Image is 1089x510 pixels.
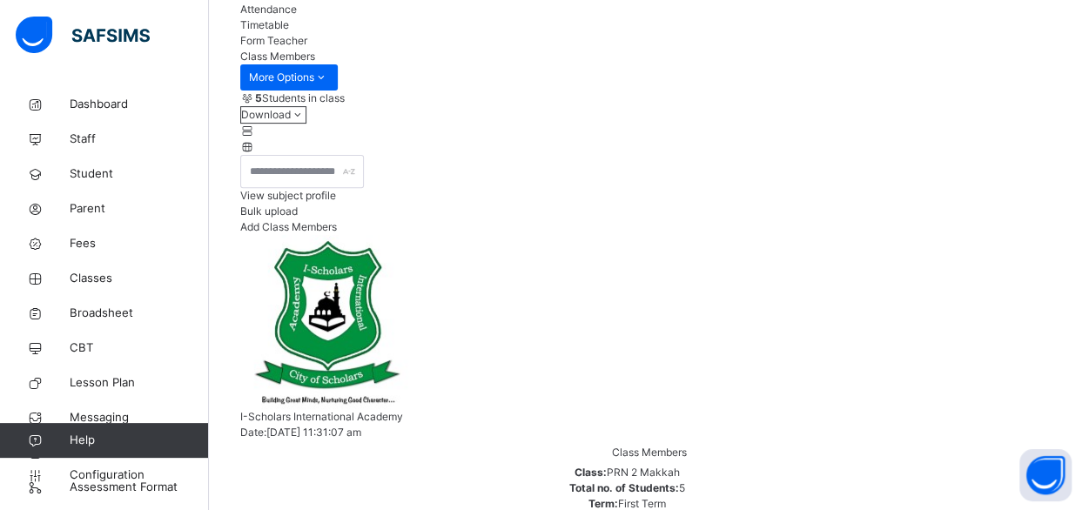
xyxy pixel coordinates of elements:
[70,374,209,392] span: Lesson Plan
[588,497,618,510] span: Term:
[70,409,209,426] span: Messaging
[70,432,208,449] span: Help
[679,481,685,494] span: 5
[240,189,336,202] span: View subject profile
[240,34,307,47] span: Form Teacher
[70,339,209,357] span: CBT
[266,426,361,439] span: [DATE] 11:31:07 am
[1019,449,1072,501] button: Open asap
[569,481,679,494] span: Total no. of Students:
[240,18,289,31] span: Timetable
[618,497,666,510] span: First Term
[70,235,209,252] span: Fees
[240,235,414,409] img: ischolars.png
[240,410,403,423] span: I-Scholars International Academy
[240,3,297,16] span: Attendance
[70,200,209,218] span: Parent
[16,17,150,53] img: safsims
[575,466,607,479] span: Class:
[240,426,266,439] span: Date:
[70,96,209,113] span: Dashboard
[255,91,262,104] b: 5
[255,91,345,106] span: Students in class
[241,108,291,121] span: Download
[240,50,315,63] span: Class Members
[607,466,680,479] span: PRN 2 Makkah
[612,446,687,459] span: Class Members
[240,220,337,233] span: Add Class Members
[240,205,298,218] span: Bulk upload
[70,305,209,322] span: Broadsheet
[70,165,209,183] span: Student
[70,466,208,484] span: Configuration
[70,270,209,287] span: Classes
[249,70,329,85] span: More Options
[70,131,209,148] span: Staff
